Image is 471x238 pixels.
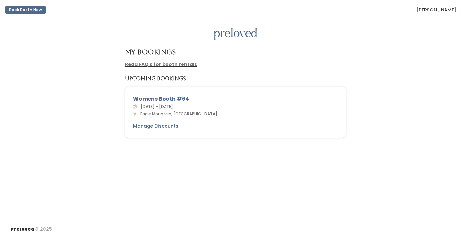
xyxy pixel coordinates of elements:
[125,48,176,56] h4: My Bookings
[214,28,257,41] img: preloved logo
[10,226,35,232] span: Preloved
[138,111,217,117] span: Eagle Mountain, [GEOGRAPHIC_DATA]
[5,3,46,17] a: Book Booth Now
[5,6,46,14] button: Book Booth Now
[133,95,338,103] div: Womens Booth #64
[125,76,186,82] h5: Upcoming Bookings
[138,104,173,109] span: [DATE] - [DATE]
[125,61,197,68] a: Read FAQ's for booth rentals
[10,221,52,233] div: © 2025
[133,123,178,129] a: Manage Discounts
[416,6,456,13] span: [PERSON_NAME]
[410,3,468,17] a: [PERSON_NAME]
